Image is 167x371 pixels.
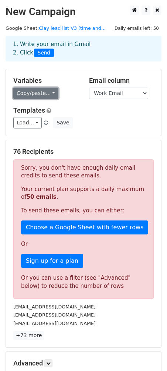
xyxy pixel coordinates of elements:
a: Clay lead list V3 (time and... [39,25,106,31]
h2: New Campaign [6,6,161,18]
p: Your current plan supports a daily maximum of . [21,185,146,201]
a: Daily emails left: 50 [112,25,161,31]
span: Daily emails left: 50 [112,24,161,32]
h5: 76 Recipients [13,148,154,156]
small: [EMAIL_ADDRESS][DOMAIN_NAME] [13,304,96,310]
h5: Advanced [13,359,154,367]
small: [EMAIL_ADDRESS][DOMAIN_NAME] [13,312,96,318]
button: Save [53,117,72,128]
h5: Email column [89,77,154,85]
div: Or you can use a filter (see "Advanced" below) to reduce the number of rows [21,274,146,290]
small: Google Sheet: [6,25,106,31]
small: [EMAIL_ADDRESS][DOMAIN_NAME] [13,321,96,326]
p: To send these emails, you can either: [21,207,146,215]
a: Choose a Google Sheet with fewer rows [21,220,148,234]
iframe: Chat Widget [130,336,167,371]
p: Or [21,240,146,248]
span: Send [34,49,54,57]
div: 1. Write your email in Gmail 2. Click [7,40,160,57]
p: Sorry, you don't have enough daily email credits to send these emails. [21,164,146,180]
a: Copy/paste... [13,88,58,99]
h5: Variables [13,77,78,85]
a: Templates [13,106,45,114]
a: Load... [13,117,42,128]
a: Sign up for a plan [21,254,83,268]
strong: 50 emails [26,194,56,200]
a: +73 more [13,331,44,340]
